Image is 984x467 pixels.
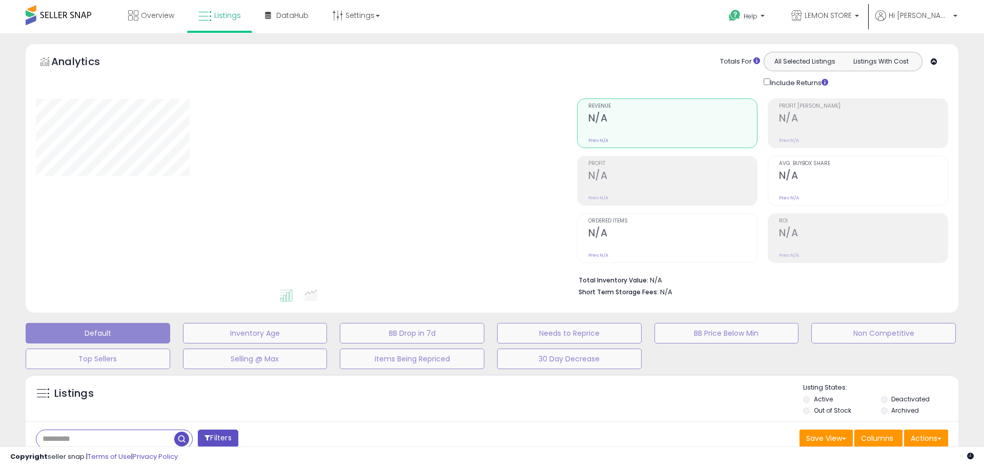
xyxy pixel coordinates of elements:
small: Prev: N/A [588,195,608,201]
button: Items Being Repriced [340,349,484,369]
div: Totals For [720,57,760,67]
a: Help [721,2,775,33]
strong: Copyright [10,452,48,461]
span: Help [744,12,757,21]
button: BB Drop in 7d [340,323,484,343]
li: N/A [579,273,940,286]
h2: N/A [588,170,757,184]
span: ROI [779,218,948,224]
span: Profit [PERSON_NAME] [779,104,948,109]
small: Prev: N/A [588,137,608,144]
div: Include Returns [756,76,840,88]
button: Listings With Cost [843,55,919,68]
small: Prev: N/A [779,137,799,144]
b: Short Term Storage Fees: [579,288,659,296]
button: BB Price Below Min [654,323,799,343]
h2: N/A [588,112,757,126]
button: Selling @ Max [183,349,327,369]
button: Top Sellers [26,349,170,369]
b: Total Inventory Value: [579,276,648,285]
span: DataHub [276,10,309,21]
button: Default [26,323,170,343]
span: Revenue [588,104,757,109]
span: LEMON STORE [805,10,852,21]
span: Avg. Buybox Share [779,161,948,167]
button: 30 Day Decrease [497,349,642,369]
h5: Analytics [51,54,120,71]
div: seller snap | | [10,452,178,462]
a: Hi [PERSON_NAME] [875,10,957,33]
button: Needs to Reprice [497,323,642,343]
small: Prev: N/A [779,195,799,201]
span: N/A [660,287,672,297]
span: Hi [PERSON_NAME] [889,10,950,21]
h2: N/A [779,227,948,241]
button: All Selected Listings [767,55,843,68]
span: Listings [214,10,241,21]
h2: N/A [779,112,948,126]
span: Ordered Items [588,218,757,224]
span: Overview [141,10,174,21]
button: Inventory Age [183,323,327,343]
h2: N/A [779,170,948,184]
small: Prev: N/A [779,252,799,258]
h2: N/A [588,227,757,241]
button: Non Competitive [811,323,956,343]
small: Prev: N/A [588,252,608,258]
i: Get Help [728,9,741,22]
span: Profit [588,161,757,167]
